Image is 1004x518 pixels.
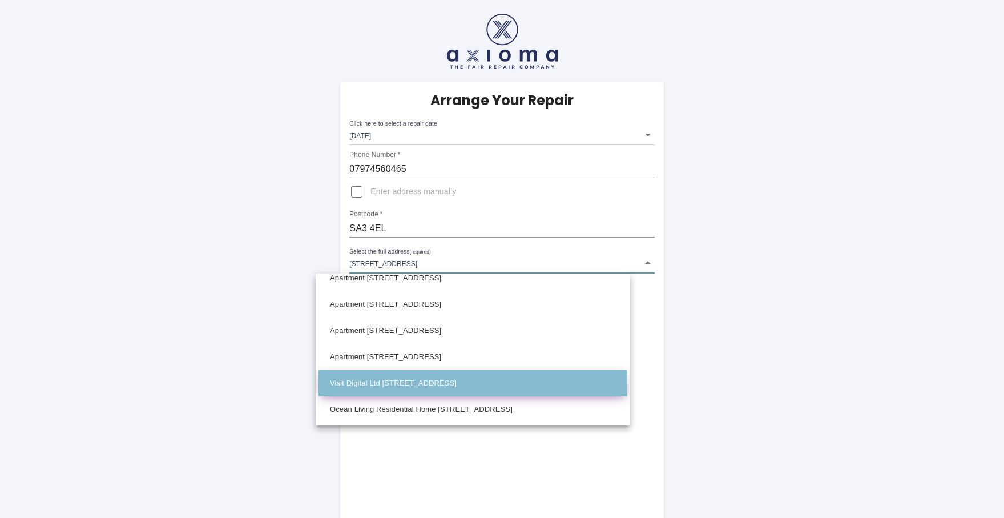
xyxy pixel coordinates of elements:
li: Apartment [STREET_ADDRESS] [318,344,627,370]
li: [STREET_ADDRESS] [318,423,627,449]
li: Apartment [STREET_ADDRESS] [318,318,627,344]
li: Visit Digital Ltd [STREET_ADDRESS] [318,370,627,396]
li: Apartment [STREET_ADDRESS] [318,291,627,318]
li: Apartment [STREET_ADDRESS] [318,265,627,291]
li: Ocean Living Residential Home [STREET_ADDRESS] [318,396,627,423]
